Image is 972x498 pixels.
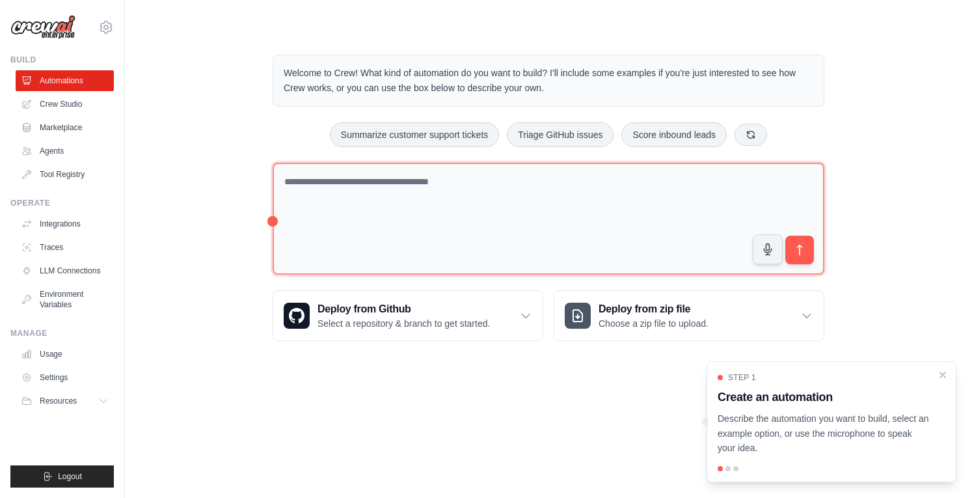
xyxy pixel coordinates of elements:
a: Automations [16,70,114,91]
div: Manage [10,328,114,339]
button: Triage GitHub issues [507,122,614,147]
span: Logout [58,471,82,482]
div: 聊天小组件 [907,436,972,498]
button: Summarize customer support tickets [330,122,499,147]
button: Resources [16,391,114,411]
h3: Deploy from Github [317,301,490,317]
div: Build [10,55,114,65]
a: Tool Registry [16,164,114,185]
p: Welcome to Crew! What kind of automation do you want to build? I'll include some examples if you'... [284,66,813,96]
img: Logo [10,15,75,40]
button: Score inbound leads [621,122,727,147]
h3: Create an automation [718,388,930,406]
a: Agents [16,141,114,161]
a: Marketplace [16,117,114,138]
a: LLM Connections [16,260,114,281]
iframe: Chat Widget [907,436,972,498]
button: Close walkthrough [938,370,948,380]
button: Logout [10,465,114,488]
span: Resources [40,396,77,406]
a: Environment Variables [16,284,114,315]
a: Settings [16,367,114,388]
a: Crew Studio [16,94,114,115]
a: Usage [16,344,114,365]
h3: Deploy from zip file [599,301,709,317]
p: Select a repository & branch to get started. [317,317,490,330]
p: Describe the automation you want to build, select an example option, or use the microphone to spe... [718,411,930,456]
p: Choose a zip file to upload. [599,317,709,330]
div: Operate [10,198,114,208]
a: Traces [16,237,114,258]
span: Step 1 [728,372,756,383]
a: Integrations [16,214,114,234]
